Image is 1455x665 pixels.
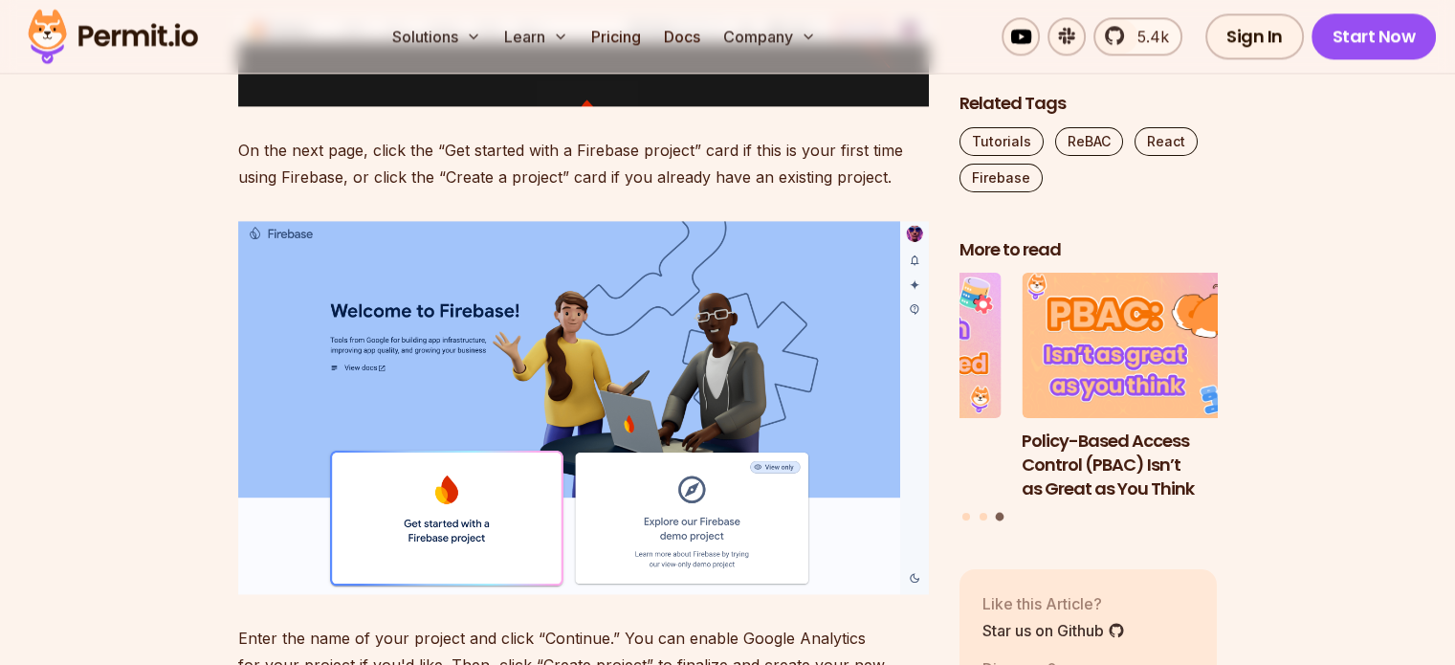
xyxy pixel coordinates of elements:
[584,17,649,55] a: Pricing
[959,238,1218,262] h2: More to read
[1312,13,1437,59] a: Start Now
[19,4,207,69] img: Permit logo
[1126,25,1169,48] span: 5.4k
[238,221,929,593] img: firebase 2.png
[1135,127,1198,156] a: React
[656,17,708,55] a: Docs
[959,92,1218,116] h2: Related Tags
[1205,13,1304,59] a: Sign In
[980,513,987,521] button: Go to slide 2
[982,592,1125,615] p: Like this Article?
[1055,127,1123,156] a: ReBAC
[496,17,576,55] button: Learn
[743,430,1002,477] h3: Prisma ORM Data Filtering with ReBAC
[238,137,929,190] p: On the next page, click the “Get started with a Firebase project” card if this is your first time...
[982,619,1125,642] a: Star us on Github
[743,274,1002,501] a: Prisma ORM Data Filtering with ReBACPrisma ORM Data Filtering with ReBAC
[1022,430,1280,500] h3: Policy-Based Access Control (PBAC) Isn’t as Great as You Think
[959,127,1044,156] a: Tutorials
[959,164,1043,192] a: Firebase
[743,274,1002,419] img: Prisma ORM Data Filtering with ReBAC
[743,274,1002,501] li: 2 of 3
[962,513,970,521] button: Go to slide 1
[1022,274,1280,419] img: Policy-Based Access Control (PBAC) Isn’t as Great as You Think
[1022,274,1280,501] li: 3 of 3
[959,274,1218,524] div: Posts
[1093,17,1182,55] a: 5.4k
[385,17,489,55] button: Solutions
[996,513,1004,521] button: Go to slide 3
[716,17,824,55] button: Company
